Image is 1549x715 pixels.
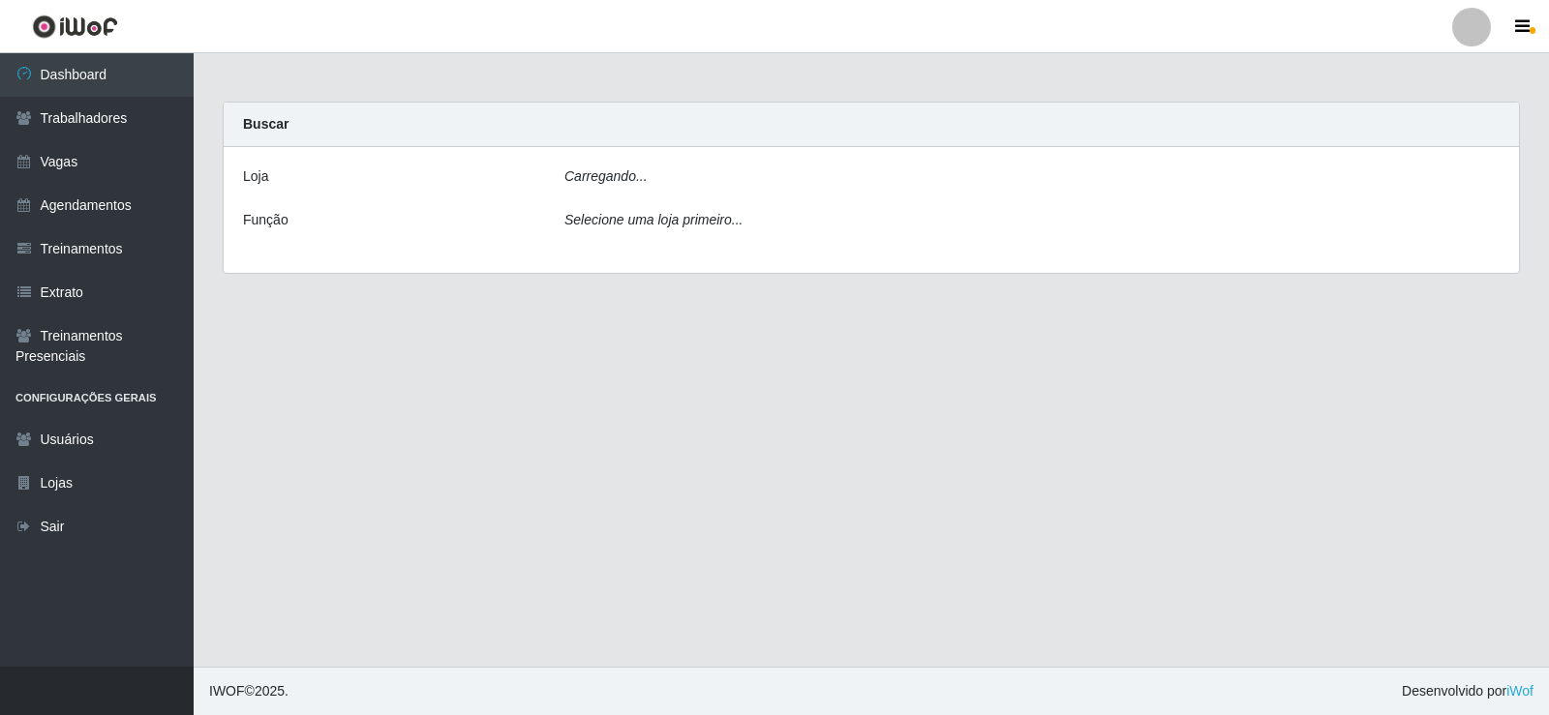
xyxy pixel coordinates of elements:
label: Loja [243,166,268,187]
label: Função [243,210,289,230]
i: Carregando... [564,168,648,184]
i: Selecione uma loja primeiro... [564,212,743,227]
img: CoreUI Logo [32,15,118,39]
a: iWof [1506,683,1534,699]
strong: Buscar [243,116,289,132]
span: IWOF [209,683,245,699]
span: © 2025 . [209,681,289,701]
span: Desenvolvido por [1402,681,1534,701]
